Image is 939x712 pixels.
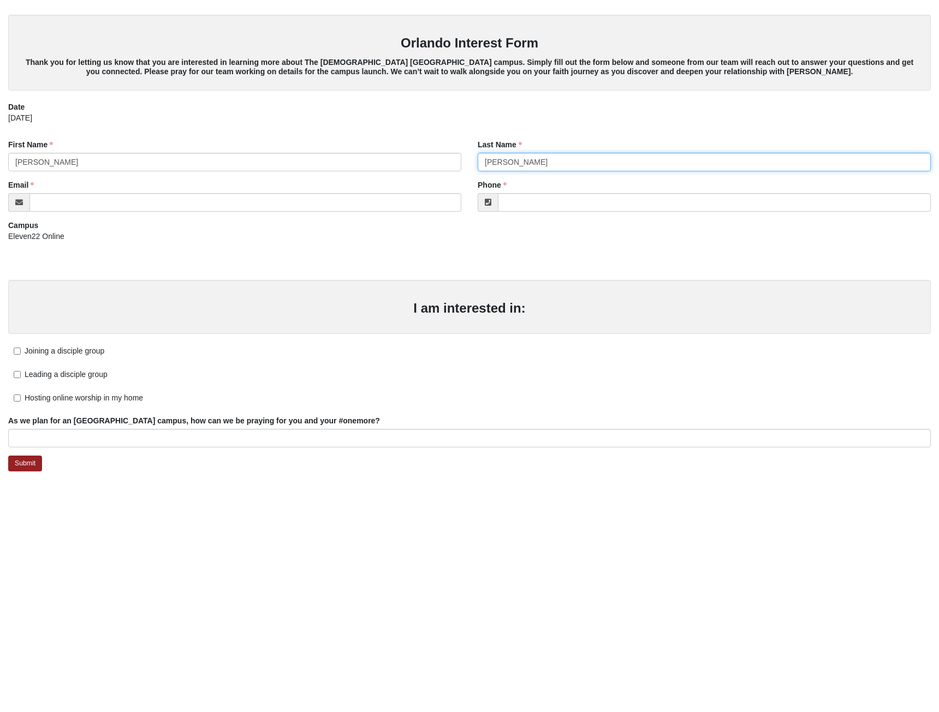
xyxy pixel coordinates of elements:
label: Last Name [478,139,522,150]
label: Campus [8,220,38,231]
label: As we plan for an [GEOGRAPHIC_DATA] campus, how can we be praying for you and your #onemore? [8,415,380,426]
div: [DATE] [8,112,931,131]
input: Leading a disciple group [14,371,21,378]
span: Joining a disciple group [25,346,104,355]
label: First Name [8,139,53,150]
label: Phone [478,180,507,190]
label: Email [8,180,34,190]
span: Hosting online worship in my home [25,393,143,402]
h3: I am interested in: [19,301,920,316]
div: Eleven22 Online [8,231,461,249]
a: Submit [8,456,42,471]
h3: Orlando Interest Form [19,35,920,51]
label: Date [8,101,25,112]
input: Hosting online worship in my home [14,394,21,402]
span: Leading a disciple group [25,370,108,379]
input: Joining a disciple group [14,348,21,355]
h5: Thank you for letting us know that you are interested in learning more about The [DEMOGRAPHIC_DAT... [19,58,920,76]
